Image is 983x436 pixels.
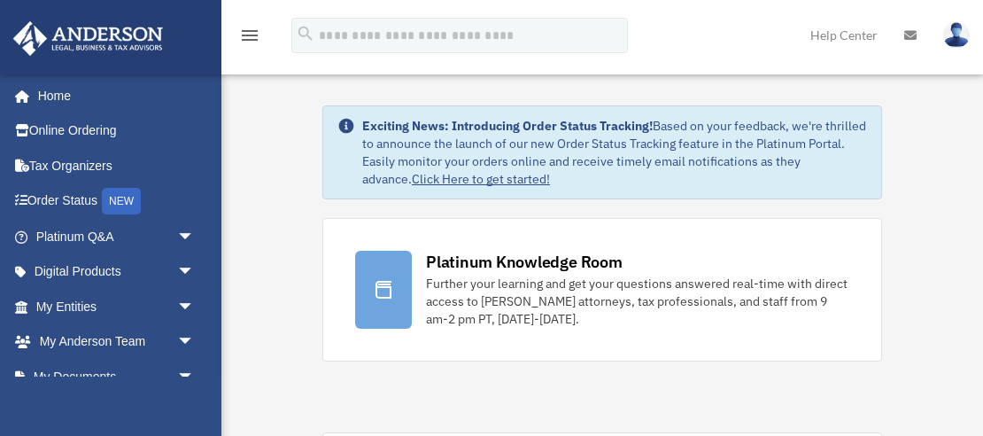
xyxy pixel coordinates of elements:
[177,359,213,395] span: arrow_drop_down
[177,219,213,255] span: arrow_drop_down
[239,25,260,46] i: menu
[8,21,168,56] img: Anderson Advisors Platinum Portal
[12,254,221,290] a: Digital Productsarrow_drop_down
[177,254,213,291] span: arrow_drop_down
[362,117,867,188] div: Based on your feedback, we're thrilled to announce the launch of our new Order Status Tracking fe...
[943,22,970,48] img: User Pic
[426,251,623,273] div: Platinum Knowledge Room
[239,31,260,46] a: menu
[177,289,213,325] span: arrow_drop_down
[102,188,141,214] div: NEW
[12,289,221,324] a: My Entitiesarrow_drop_down
[12,113,221,149] a: Online Ordering
[362,118,653,134] strong: Exciting News: Introducing Order Status Tracking!
[12,78,213,113] a: Home
[296,24,315,43] i: search
[12,324,221,360] a: My Anderson Teamarrow_drop_down
[412,171,550,187] a: Click Here to get started!
[12,359,221,394] a: My Documentsarrow_drop_down
[426,275,849,328] div: Further your learning and get your questions answered real-time with direct access to [PERSON_NAM...
[12,219,221,254] a: Platinum Q&Aarrow_drop_down
[177,324,213,361] span: arrow_drop_down
[12,148,221,183] a: Tax Organizers
[322,218,882,362] a: Platinum Knowledge Room Further your learning and get your questions answered real-time with dire...
[12,183,221,220] a: Order StatusNEW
